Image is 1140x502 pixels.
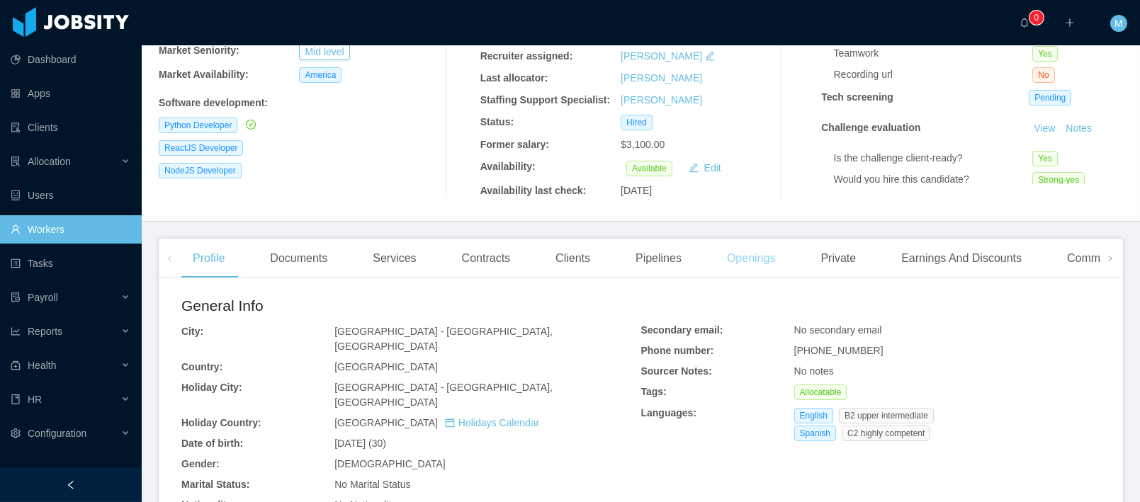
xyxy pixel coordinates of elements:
div: Pipelines [624,239,693,278]
b: Availability: [480,161,536,172]
sup: 0 [1029,11,1044,25]
b: Country: [181,361,222,372]
i: icon: line-chart [11,326,21,336]
h2: General Info [181,295,641,317]
span: No notes [794,365,834,377]
a: icon: check-circle [243,119,256,130]
button: Mid level [299,43,349,60]
b: Languages: [641,407,697,418]
b: Holiday City: [181,382,242,393]
span: Python Developer [159,118,237,133]
i: icon: calendar [445,418,455,428]
span: M [1114,15,1123,32]
div: Documents [259,239,339,278]
span: Strong-yes [1032,172,1085,188]
span: [GEOGRAPHIC_DATA] - [GEOGRAPHIC_DATA], [GEOGRAPHIC_DATA] [334,326,553,352]
a: [PERSON_NAME] [621,72,702,84]
a: icon: auditClients [11,113,130,142]
b: Tags: [641,386,667,397]
b: Market Availability: [159,69,249,80]
button: icon: editEdit [683,159,727,176]
a: icon: calendarHolidays Calendar [445,417,539,428]
span: NodeJS Developer [159,163,242,178]
i: icon: bell [1020,18,1029,28]
span: No [1032,67,1054,83]
b: Former salary: [480,139,549,150]
b: Recruiter assigned: [480,50,573,62]
div: Services [361,239,427,278]
div: Openings [716,239,787,278]
span: Spanish [794,426,836,441]
div: Earnings And Discounts [890,239,1033,278]
strong: Tech screening [821,91,893,103]
i: icon: file-protect [11,292,21,302]
span: [DATE] (30) [334,438,386,449]
div: Clients [544,239,602,278]
span: [PHONE_NUMBER] [794,345,884,356]
span: Reports [28,326,62,337]
span: [DEMOGRAPHIC_DATA] [334,458,446,469]
div: Contracts [451,239,521,278]
i: icon: setting [11,428,21,438]
i: icon: left [167,255,174,262]
span: America [299,67,342,83]
div: Teamwork [834,46,1033,61]
a: icon: userWorkers [11,215,130,244]
span: [GEOGRAPHIC_DATA] [334,417,539,428]
span: Yes [1032,46,1058,62]
b: Sourcer Notes: [641,365,712,377]
b: City: [181,326,203,337]
i: icon: right [1107,255,1114,262]
button: Notes [1060,120,1097,137]
i: icon: check-circle [246,120,256,130]
b: Secondary email: [641,324,723,336]
b: Last allocator: [480,72,548,84]
b: Availability last check: [480,185,587,196]
b: Phone number: [641,345,714,356]
a: icon: profileTasks [11,249,130,278]
a: icon: robotUsers [11,181,130,210]
b: Market Seniority: [159,45,239,56]
div: Is the challenge client-ready? [834,151,1033,166]
b: Software development : [159,97,268,108]
a: [PERSON_NAME] [621,94,702,105]
span: No Marital Status [334,479,410,490]
i: icon: book [11,394,21,404]
span: Yes [1032,151,1058,166]
a: [PERSON_NAME] [621,50,702,62]
b: Holiday Country: [181,417,261,428]
b: Staffing Support Specialist: [480,94,611,105]
b: Gender: [181,458,220,469]
a: icon: pie-chartDashboard [11,45,130,74]
span: ReactJS Developer [159,140,243,156]
span: $3,100.00 [621,139,665,150]
div: Would you hire this candidate? [834,172,1033,187]
span: Health [28,360,56,371]
span: Hired [621,115,653,130]
span: Pending [1029,90,1071,105]
span: No secondary email [794,324,882,336]
i: icon: medicine-box [11,360,21,370]
span: [GEOGRAPHIC_DATA] - [GEOGRAPHIC_DATA], [GEOGRAPHIC_DATA] [334,382,553,408]
span: C2 highly competent [842,426,930,441]
span: Payroll [28,292,58,303]
span: HR [28,394,42,405]
span: [DATE] [621,185,652,196]
div: Recording url [834,67,1033,82]
strong: Challenge evaluation [821,122,920,133]
a: icon: appstoreApps [11,79,130,108]
span: English [794,408,833,423]
b: Marital Status: [181,479,249,490]
a: View [1029,122,1060,134]
span: Allocation [28,156,71,167]
div: Comments [1056,239,1133,278]
b: Status: [480,116,514,127]
i: icon: edit [705,51,715,61]
span: B2 upper intermediate [839,408,934,423]
span: Configuration [28,428,86,439]
div: Private [809,239,867,278]
b: Date of birth: [181,438,243,449]
span: Allocatable [794,384,847,400]
i: icon: solution [11,156,21,166]
i: icon: plus [1065,18,1075,28]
